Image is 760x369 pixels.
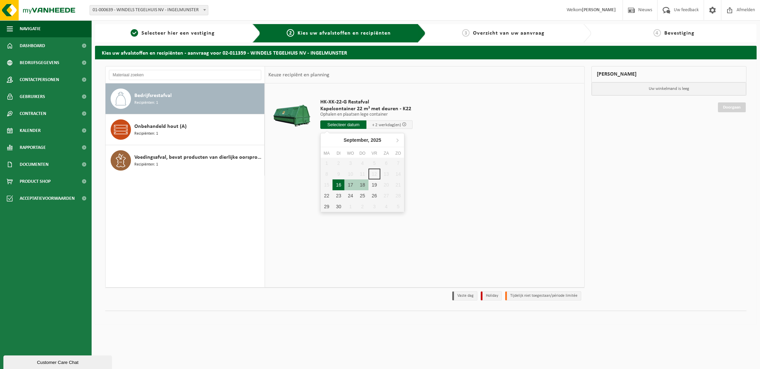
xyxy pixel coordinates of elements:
[344,201,356,212] div: 1
[265,66,333,83] div: Keuze recipiënt en planning
[287,29,294,37] span: 2
[392,150,404,157] div: zo
[20,190,75,207] span: Acceptatievoorwaarden
[505,291,581,300] li: Tijdelijk niet toegestaan/période limitée
[20,105,46,122] span: Contracten
[20,20,41,37] span: Navigatie
[134,161,158,168] span: Recipiënten: 1
[368,201,380,212] div: 3
[298,31,391,36] span: Kies uw afvalstoffen en recipiënten
[106,114,265,145] button: Onbehandeld hout (A) Recipiënten: 1
[95,46,757,59] h2: Kies uw afvalstoffen en recipiënten - aanvraag voor 02-011359 - WINDELS TEGELHUIS NV - INGELMUNSTER
[368,150,380,157] div: vr
[134,92,172,100] span: Bedrijfsrestafval
[320,105,413,112] span: Kapelcontainer 22 m³ met deuren - K22
[332,150,344,157] div: di
[664,31,695,36] span: Bevestiging
[90,5,208,15] span: 01-000639 - WINDELS TEGELHUIS NV - INGELMUNSTER
[321,201,332,212] div: 29
[134,131,158,137] span: Recipiënten: 1
[341,135,384,145] div: September,
[591,66,747,82] div: [PERSON_NAME]
[592,82,746,95] p: Uw winkelmand is leeg
[20,173,51,190] span: Product Shop
[452,291,477,300] li: Vaste dag
[320,120,366,129] input: Selecteer datum
[357,190,368,201] div: 25
[718,102,746,112] a: Doorgaan
[462,29,470,37] span: 3
[3,354,113,369] iframe: chat widget
[368,179,380,190] div: 19
[20,37,45,54] span: Dashboard
[357,150,368,157] div: do
[20,71,59,88] span: Contactpersonen
[368,190,380,201] div: 26
[20,54,59,71] span: Bedrijfsgegevens
[20,156,49,173] span: Documenten
[321,190,332,201] div: 22
[141,31,215,36] span: Selecteer hier een vestiging
[332,179,344,190] div: 16
[380,150,392,157] div: za
[321,150,332,157] div: ma
[131,29,138,37] span: 1
[134,100,158,106] span: Recipiënten: 1
[109,70,261,80] input: Materiaal zoeken
[372,123,401,127] span: + 2 werkdag(en)
[134,122,187,131] span: Onbehandeld hout (A)
[481,291,502,300] li: Holiday
[370,138,381,142] i: 2025
[344,179,356,190] div: 17
[473,31,545,36] span: Overzicht van uw aanvraag
[134,153,263,161] span: Voedingsafval, bevat producten van dierlijke oorsprong, onverpakt, categorie 3
[357,201,368,212] div: 2
[320,99,413,105] span: HK-XK-22-G Restafval
[20,88,45,105] span: Gebruikers
[582,7,616,13] strong: [PERSON_NAME]
[344,190,356,201] div: 24
[106,145,265,176] button: Voedingsafval, bevat producten van dierlijke oorsprong, onverpakt, categorie 3 Recipiënten: 1
[332,190,344,201] div: 23
[20,122,41,139] span: Kalender
[332,201,344,212] div: 30
[653,29,661,37] span: 4
[20,139,46,156] span: Rapportage
[357,179,368,190] div: 18
[320,112,413,117] p: Ophalen en plaatsen lege container
[106,83,265,114] button: Bedrijfsrestafval Recipiënten: 1
[98,29,247,37] a: 1Selecteer hier een vestiging
[344,150,356,157] div: wo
